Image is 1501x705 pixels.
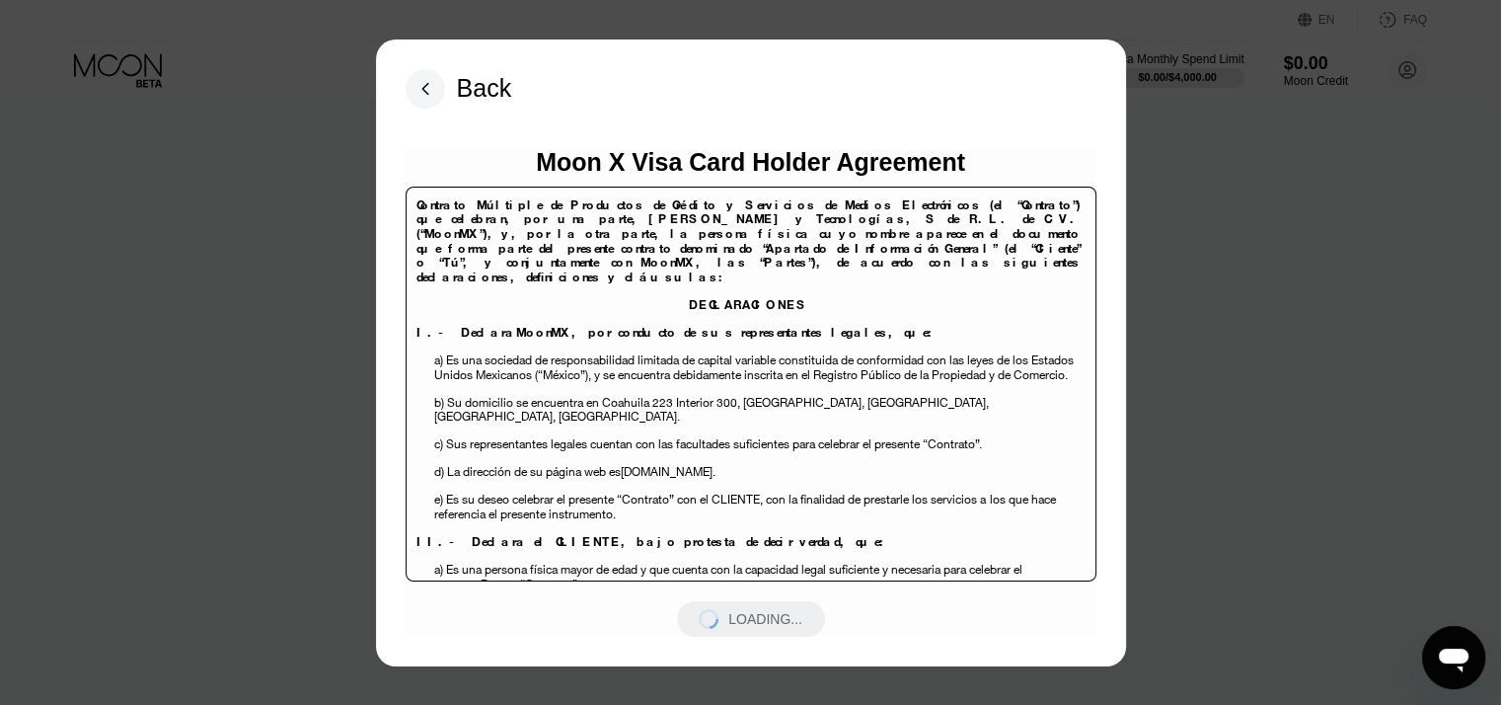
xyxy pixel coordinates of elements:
span: a) Es una sociedad de responsabilidad limitada de capital variable constituida de conformidad con... [434,352,1074,383]
span: [PERSON_NAME] y Tecnologías, S de R.L. de C.V. (“MoonMX”), [416,210,1081,242]
span: DECLARACIONES [689,296,808,313]
span: ) Sus representantes legales cuentan con las facultades suficientes para celebrar el presente “Co... [440,435,982,452]
span: ) Es su deseo celebrar el presente “Contrato” con el CLIENTE, con la finalidad de prestarle los s... [440,491,971,508]
span: Contrato Múltiple de Productos de Crédito y Servicios de Medios Electrónicos (el “Contrato”) que ... [416,196,1080,228]
span: Coahuila 223 Interior 300, [GEOGRAPHIC_DATA], [GEOGRAPHIC_DATA] [602,394,986,411]
span: II.- Declara el CLIENTE, bajo protesta de decir verdad, que: [416,533,887,550]
iframe: Button to launch messaging window [1422,626,1485,689]
span: los que hace referencia el presente instrumento. [434,491,1056,522]
span: MoonMX [516,324,571,341]
span: e [434,491,440,508]
span: ) La dirección de su página web es [441,463,621,480]
div: Moon X Visa Card Holder Agreement [536,148,965,177]
div: Back [406,69,512,109]
span: , por conducto de sus representantes legales, que: [571,324,936,341]
span: , [GEOGRAPHIC_DATA], [GEOGRAPHIC_DATA]. [434,394,989,426]
span: y, por la otra parte, la persona física cuyo nombre aparece en el documento que forma parte del p... [416,225,1081,271]
span: a) Es una persona física mayor de edad y que cuenta con la capacidad legal suficiente y necesaria... [434,561,1022,592]
span: b) Su domicilio se encuentra en [434,394,599,411]
span: s a [971,491,986,508]
span: , las “Partes”), de acuerdo con las siguientes declaraciones, definiciones y cláusulas: [416,254,1081,285]
div: Back [457,74,512,103]
span: d [434,463,441,480]
span: c [434,435,440,452]
span: [DOMAIN_NAME]. [621,463,715,480]
span: MoonMX [640,254,696,271]
span: I.- Declara [416,324,516,341]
